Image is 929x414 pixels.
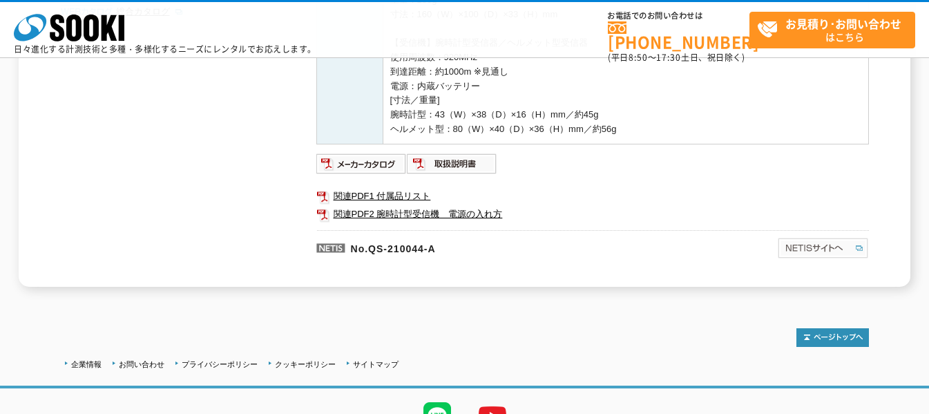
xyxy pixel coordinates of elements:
a: [PHONE_NUMBER] [608,21,749,50]
a: サイトマップ [353,360,399,368]
img: メーカーカタログ [316,153,407,175]
img: トップページへ [796,328,869,347]
span: 8:50 [629,51,648,64]
a: 取扱説明書 [407,162,497,172]
span: 17:30 [656,51,681,64]
img: NETISサイトへ [777,237,869,259]
span: はこちら [757,12,914,47]
p: 日々進化する計測技術と多種・多様化するニーズにレンタルでお応えします。 [14,45,316,53]
a: お問い合わせ [119,360,164,368]
p: No.QS-210044-A [316,230,644,263]
a: お見積り･お問い合わせはこちら [749,12,915,48]
img: 取扱説明書 [407,153,497,175]
a: 企業情報 [71,360,102,368]
a: 関連PDF1 付属品リスト [316,187,869,205]
a: クッキーポリシー [275,360,336,368]
span: (平日 ～ 土日、祝日除く) [608,51,745,64]
a: 関連PDF2 腕時計型受信機 電源の入れ方 [316,205,869,223]
strong: お見積り･お問い合わせ [785,15,901,32]
span: お電話でのお問い合わせは [608,12,749,20]
a: メーカーカタログ [316,162,407,172]
a: プライバシーポリシー [182,360,258,368]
